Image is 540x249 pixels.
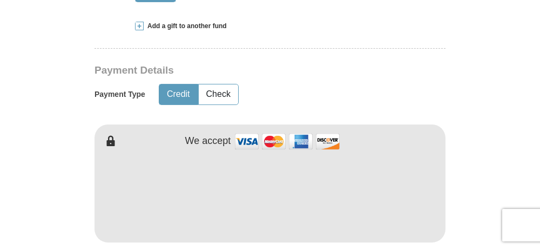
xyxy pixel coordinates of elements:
span: Add a gift to another fund [144,22,227,31]
h3: Payment Details [94,64,370,77]
h4: We accept [185,135,231,147]
button: Credit [159,84,198,104]
h5: Payment Type [94,90,145,99]
img: credit cards accepted [233,130,341,153]
button: Check [199,84,238,104]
